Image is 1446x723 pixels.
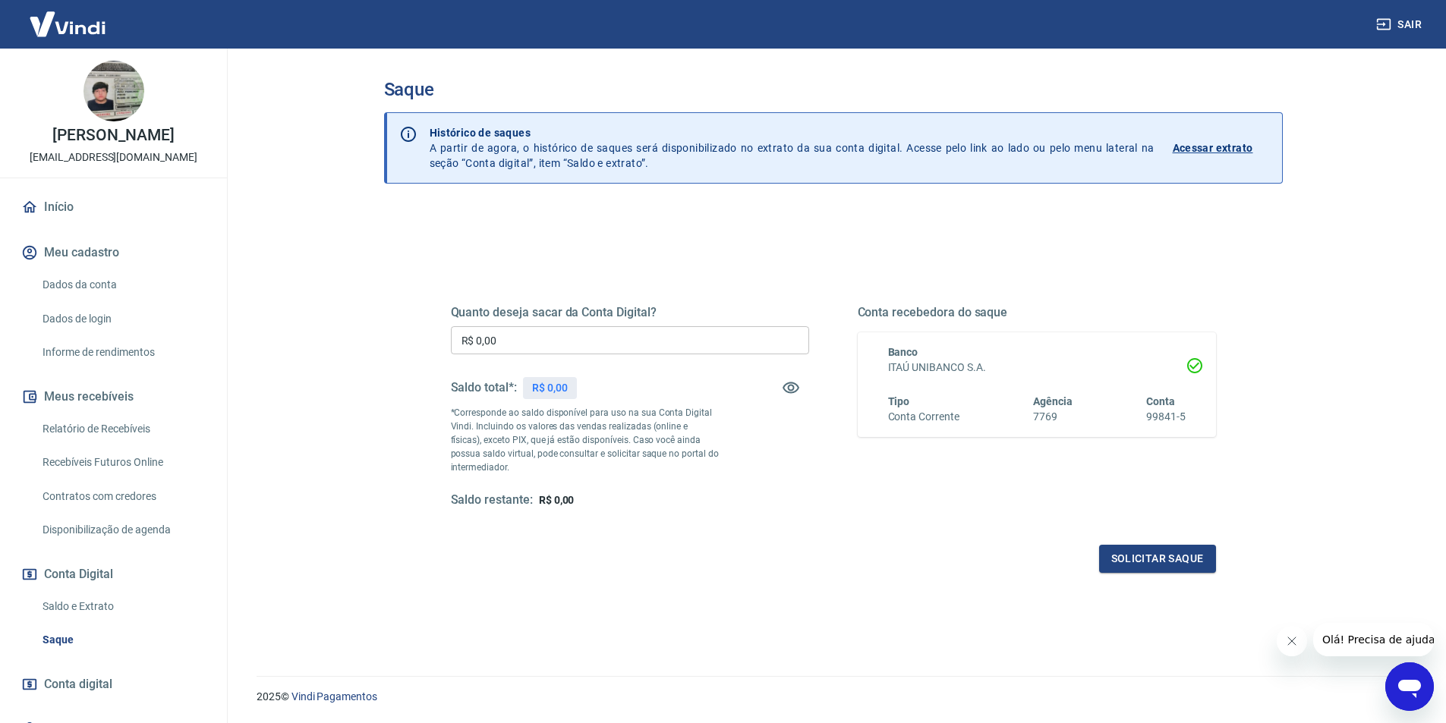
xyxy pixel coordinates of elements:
[1146,409,1186,425] h6: 99841-5
[18,380,209,413] button: Meus recebíveis
[1313,623,1434,656] iframe: Mensagem da empresa
[1277,626,1307,656] iframe: Fechar mensagem
[36,591,209,622] a: Saldo e Extrato
[18,668,209,701] a: Conta digital
[18,1,117,47] img: Vindi
[451,406,720,474] p: *Corresponde ao saldo disponível para uso na sua Conta Digital Vindi. Incluindo os valores das ve...
[36,337,209,368] a: Informe de rendimentos
[1373,11,1428,39] button: Sair
[1099,545,1216,573] button: Solicitar saque
[36,481,209,512] a: Contratos com credores
[9,11,128,23] span: Olá! Precisa de ajuda?
[257,689,1410,705] p: 2025 ©
[539,494,575,506] span: R$ 0,00
[888,346,918,358] span: Banco
[384,79,1283,100] h3: Saque
[1173,125,1270,171] a: Acessar extrato
[888,395,910,407] span: Tipo
[1033,395,1073,407] span: Agência
[1173,140,1253,156] p: Acessar extrato
[451,380,517,395] h5: Saldo total*:
[1146,395,1175,407] span: Conta
[36,303,209,335] a: Dados de login
[30,149,197,165] p: [EMAIL_ADDRESS][DOMAIN_NAME]
[451,492,533,508] h5: Saldo restante:
[36,447,209,478] a: Recebíveis Futuros Online
[44,674,112,695] span: Conta digital
[18,558,209,591] button: Conta Digital
[291,690,377,703] a: Vindi Pagamentos
[52,127,174,143] p: [PERSON_NAME]
[18,236,209,269] button: Meu cadastro
[430,125,1155,140] p: Histórico de saques
[430,125,1155,171] p: A partir de agora, o histórico de saques será disponibilizado no extrato da sua conta digital. Ac...
[451,305,809,320] h5: Quanto deseja sacar da Conta Digital?
[532,380,568,396] p: R$ 0,00
[888,409,959,425] h6: Conta Corrente
[1385,662,1434,711] iframe: Botão para abrir a janela de mensagens
[83,61,144,121] img: 6e61b937-904a-4981-a2f4-9903c7d94729.jpeg
[18,190,209,224] a: Início
[36,413,209,445] a: Relatório de Recebíveis
[888,360,1186,376] h6: ITAÚ UNIBANCO S.A.
[36,624,209,655] a: Saque
[1033,409,1073,425] h6: 7769
[36,514,209,545] a: Disponibilização de agenda
[858,305,1216,320] h5: Conta recebedora do saque
[36,269,209,300] a: Dados da conta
